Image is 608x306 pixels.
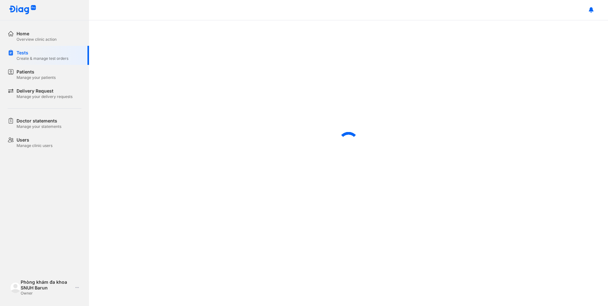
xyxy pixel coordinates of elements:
div: Manage your patients [17,75,56,80]
img: logo [9,5,36,15]
div: Create & manage test orders [17,56,68,61]
div: Users [17,137,52,143]
div: Owner [21,291,73,296]
div: Home [17,31,57,37]
div: Overview clinic action [17,37,57,42]
div: Patients [17,69,56,75]
div: Delivery Request [17,88,73,94]
div: Tests [17,50,68,56]
div: Phòng khám đa khoa SNUH Barun [21,279,73,291]
img: logo [10,282,21,293]
div: Doctor statements [17,118,61,124]
div: Manage your statements [17,124,61,129]
div: Manage your delivery requests [17,94,73,99]
div: Manage clinic users [17,143,52,148]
